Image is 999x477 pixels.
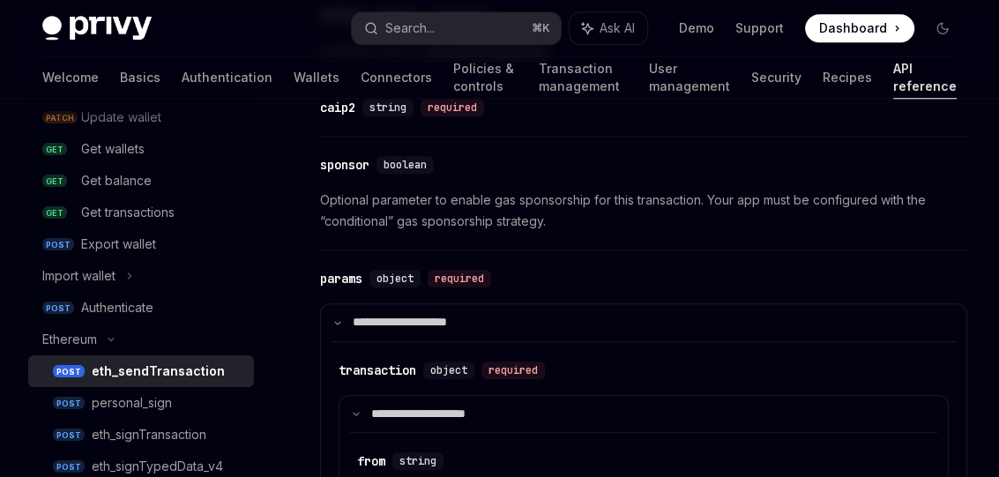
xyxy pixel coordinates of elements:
[92,456,223,477] div: eth_signTypedData_v4
[120,56,160,99] a: Basics
[53,460,85,473] span: POST
[823,56,872,99] a: Recipes
[600,19,635,37] span: Ask AI
[320,190,967,232] span: Optional parameter to enable gas sponsorship for this transaction. Your app must be configured wi...
[357,452,385,470] div: from
[28,228,254,260] a: POSTExport wallet
[735,19,784,37] a: Support
[42,16,152,41] img: dark logo
[320,99,355,116] div: caip2
[819,19,887,37] span: Dashboard
[539,56,628,99] a: Transaction management
[28,387,254,419] a: POSTpersonal_sign
[352,12,561,44] button: Search...⌘K
[320,156,369,174] div: sponsor
[361,56,432,99] a: Connectors
[751,56,801,99] a: Security
[42,238,74,251] span: POST
[384,158,427,172] span: boolean
[28,292,254,324] a: POSTAuthenticate
[42,56,99,99] a: Welcome
[376,272,414,286] span: object
[42,175,67,188] span: GET
[42,302,74,315] span: POST
[28,165,254,197] a: GETGet balance
[81,138,145,160] div: Get wallets
[53,397,85,410] span: POST
[421,99,484,116] div: required
[28,133,254,165] a: GETGet wallets
[81,202,175,223] div: Get transactions
[53,429,85,442] span: POST
[42,265,116,287] div: Import wallet
[294,56,339,99] a: Wallets
[182,56,272,99] a: Authentication
[42,206,67,220] span: GET
[928,14,957,42] button: Toggle dark mode
[339,361,416,379] div: transaction
[53,365,85,378] span: POST
[92,361,225,382] div: eth_sendTransaction
[81,234,156,255] div: Export wallet
[320,270,362,287] div: params
[649,56,730,99] a: User management
[28,419,254,451] a: POSTeth_signTransaction
[453,56,518,99] a: Policies & controls
[28,355,254,387] a: POSTeth_sendTransaction
[430,363,467,377] span: object
[532,21,550,35] span: ⌘ K
[369,101,406,115] span: string
[92,424,206,445] div: eth_signTransaction
[81,297,153,318] div: Authenticate
[428,270,491,287] div: required
[28,197,254,228] a: GETGet transactions
[570,12,647,44] button: Ask AI
[805,14,914,42] a: Dashboard
[92,392,172,414] div: personal_sign
[893,56,957,99] a: API reference
[42,143,67,156] span: GET
[481,361,545,379] div: required
[385,18,435,39] div: Search...
[81,170,152,191] div: Get balance
[42,329,97,350] div: Ethereum
[399,454,436,468] span: string
[679,19,714,37] a: Demo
